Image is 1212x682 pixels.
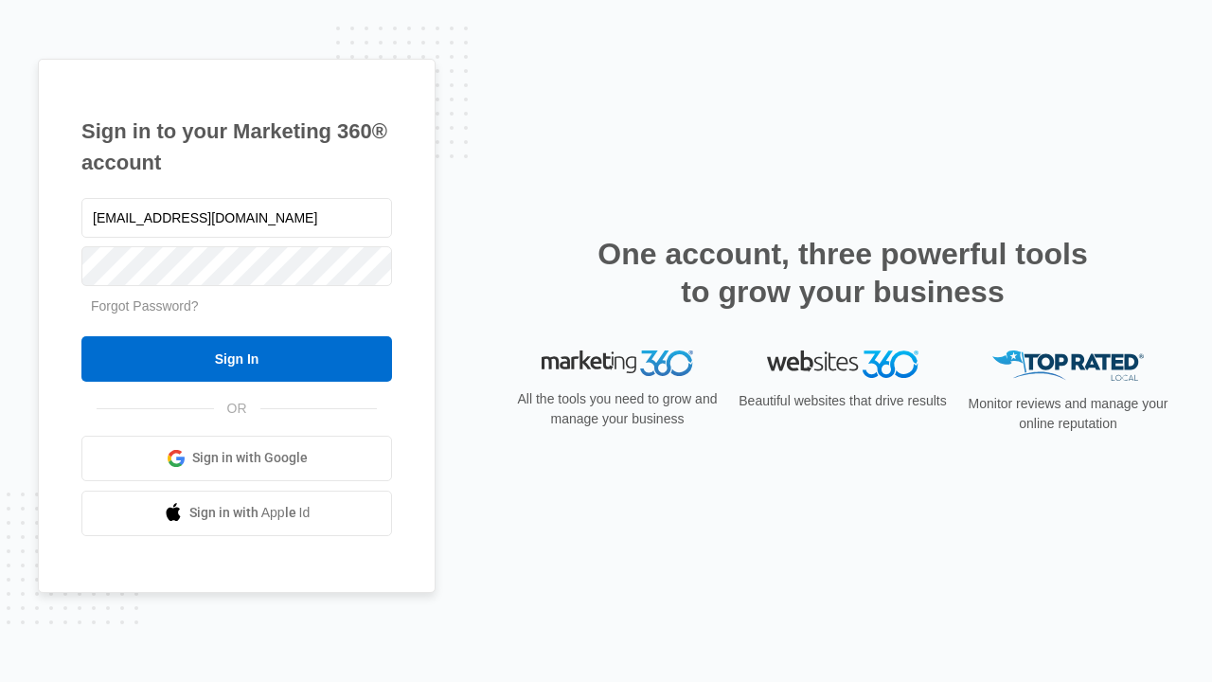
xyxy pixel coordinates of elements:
[992,350,1144,382] img: Top Rated Local
[91,298,199,314] a: Forgot Password?
[192,448,308,468] span: Sign in with Google
[81,198,392,238] input: Email
[962,394,1174,434] p: Monitor reviews and manage your online reputation
[189,503,311,523] span: Sign in with Apple Id
[592,235,1094,311] h2: One account, three powerful tools to grow your business
[81,491,392,536] a: Sign in with Apple Id
[542,350,693,377] img: Marketing 360
[511,389,723,429] p: All the tools you need to grow and manage your business
[737,391,949,411] p: Beautiful websites that drive results
[81,116,392,178] h1: Sign in to your Marketing 360® account
[214,399,260,419] span: OR
[81,336,392,382] input: Sign In
[81,436,392,481] a: Sign in with Google
[767,350,918,378] img: Websites 360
